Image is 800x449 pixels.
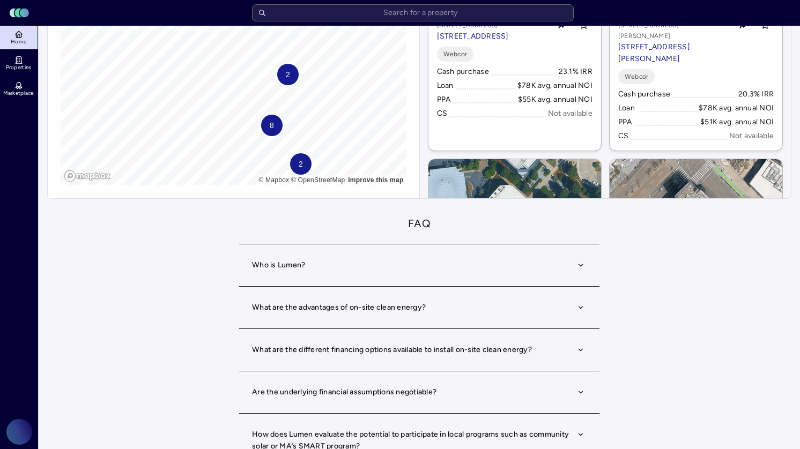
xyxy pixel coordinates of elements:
h2: FAQ [239,216,599,231]
div: 23.1% IRR [559,66,592,78]
p: [STREET_ADDRESS][PERSON_NAME] [618,41,728,65]
a: Map[STREET_ADDRESS][STREET_ADDRESS]Toggle favoriteWebcorCash purchase18.9% IRRLoan$56K avg. annua... [610,159,782,399]
span: 2 [286,69,290,80]
div: Map marker [290,153,312,175]
div: $55K avg. annual NOI [518,94,592,106]
div: Cash purchase [618,88,670,100]
div: $78K avg. annual NOI [517,80,592,92]
div: $78K avg. annual NOI [699,102,774,114]
a: Mapbox logo [64,170,111,182]
a: Map feedback [348,176,403,184]
div: Not available [729,130,774,142]
div: Map marker [277,64,299,85]
span: 2 [299,158,303,170]
a: OpenStreetMap [291,176,345,184]
div: Map marker [261,115,283,136]
div: Not available [548,108,592,119]
div: Cash purchase [437,66,489,78]
span: Webcor [625,71,649,82]
div: PPA [618,116,632,128]
a: Mapbox [258,176,289,184]
div: Loan [437,80,454,92]
p: [STREET_ADDRESS] [437,31,509,42]
button: Who is Lumen? [252,246,587,284]
div: PPA [437,94,451,106]
span: Webcor [443,49,468,59]
p: [STREET_ADDRESS][PERSON_NAME] [618,20,728,41]
button: What are the advantages of on-site clean energy? [252,289,587,326]
span: 8 [270,119,274,131]
a: Map[STREET_ADDRESS][STREET_ADDRESS]Toggle favoriteWebcorCash purchase22.1% IRRLoan$76K avg. annua... [428,159,601,399]
button: Are the underlying financial assumptions negotiable? [252,373,587,411]
div: 20.3% IRR [738,88,774,100]
span: Home [11,39,26,45]
button: What are the different financing options available to install on-site clean energy? [252,331,587,369]
span: Marketplace [3,90,33,96]
input: Search for a property [252,4,574,21]
div: CS [437,108,448,119]
div: $51K avg. annual NOI [700,116,774,128]
div: CS [618,130,629,142]
div: Loan [618,102,635,114]
span: Properties [6,64,32,71]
